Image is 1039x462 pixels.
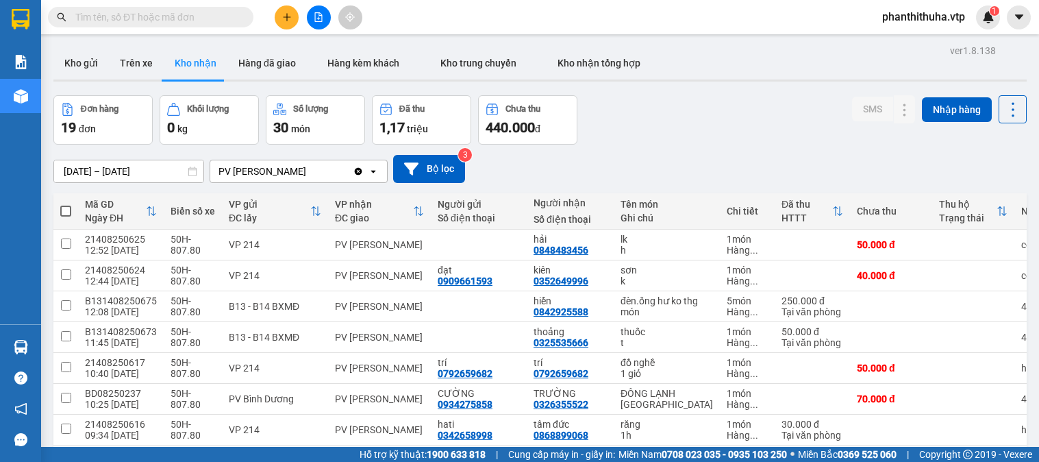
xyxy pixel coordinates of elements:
button: SMS [852,97,893,121]
div: lk [621,234,713,245]
div: trí [534,357,607,368]
button: Khối lượng0kg [160,95,259,145]
div: PV [PERSON_NAME] [335,270,424,281]
div: 0352649996 [534,276,588,287]
div: hiển [534,295,607,306]
div: Đã thu [399,104,425,114]
div: thuốc [621,326,713,337]
div: 1 món [727,419,768,430]
div: PV [PERSON_NAME] [335,239,424,250]
div: tâm đức [534,419,607,430]
div: 50.000 đ [857,363,925,374]
div: Tại văn phòng [781,306,843,317]
span: đơn [79,123,96,134]
div: B131408250673 [85,326,157,337]
div: Chưa thu [857,206,925,217]
div: Mã GD [85,199,146,210]
button: plus [275,5,299,29]
div: B13 - B14 BXMĐ [229,332,321,343]
span: question-circle [14,372,27,385]
div: 10:40 [DATE] [85,368,157,379]
div: 0342658998 [438,430,492,441]
span: món [291,123,310,134]
div: 1 món [727,326,768,337]
span: ... [750,399,758,410]
div: BD08250237 [85,388,157,399]
div: 0325535666 [534,337,588,348]
div: món [621,306,713,317]
button: Bộ lọc [393,155,465,183]
button: Hàng đã giao [227,47,307,80]
div: 70.000 đ [857,393,925,404]
div: 50H-807.80 [171,326,215,348]
span: file-add [314,12,323,22]
span: copyright [963,450,973,459]
div: 21408250624 [85,265,157,276]
div: 12:52 [DATE] [85,245,157,256]
span: | [907,447,909,462]
span: search [57,12,66,22]
div: ĐÔNG LẠNH [621,388,713,399]
div: HTTT [781,212,832,223]
span: ... [750,368,758,379]
sup: 1 [990,6,999,16]
div: TX [621,399,713,410]
span: 0 [167,119,175,136]
div: h [621,245,713,256]
div: 0326355522 [534,399,588,410]
div: Hàng thông thường [727,276,768,287]
strong: 0369 525 060 [838,449,897,460]
span: đ [535,123,540,134]
div: 0792659682 [534,368,588,379]
div: VP gửi [229,199,310,210]
span: 30 [273,119,288,136]
div: 0848483456 [534,245,588,256]
img: icon-new-feature [982,11,994,23]
sup: 3 [458,148,472,162]
div: 0909661593 [438,276,492,287]
div: PV [PERSON_NAME] [335,332,424,343]
div: B13 - B14 BXMĐ [229,301,321,312]
span: ... [750,276,758,287]
div: 11:45 [DATE] [85,337,157,348]
div: Ghi chú [621,212,713,223]
div: Ngày ĐH [85,212,146,223]
input: Selected PV Gia Nghĩa. [308,165,309,178]
img: warehouse-icon [14,340,28,354]
img: warehouse-icon [14,89,28,104]
div: kiên [534,265,607,276]
div: VP 214 [229,270,321,281]
span: triệu [407,123,428,134]
button: Đơn hàng19đơn [53,95,153,145]
div: 0792659682 [438,368,492,379]
span: ⚪️ [790,452,794,457]
div: k [621,276,713,287]
div: Người nhận [534,197,607,208]
div: 50H-807.80 [171,388,215,410]
button: Số lượng30món [266,95,365,145]
div: Hàng thông thường [727,430,768,441]
span: 1 [992,6,997,16]
div: Tên món [621,199,713,210]
span: 1,17 [379,119,405,136]
div: VP 214 [229,239,321,250]
div: Chưa thu [505,104,540,114]
button: Nhập hàng [922,97,992,122]
span: kg [177,123,188,134]
div: 21408250616 [85,419,157,430]
div: ver 1.8.138 [950,43,996,58]
div: Người gửi [438,199,520,210]
div: 1h [621,430,713,441]
div: đồ nghề [621,357,713,368]
span: message [14,433,27,446]
strong: 0708 023 035 - 0935 103 250 [662,449,787,460]
span: ... [750,430,758,441]
div: 250.000 đ [781,295,843,306]
div: Biển số xe [171,206,215,217]
span: plus [282,12,292,22]
div: 1 món [727,357,768,368]
div: Số điện thoại [534,214,607,225]
div: VP 214 [229,363,321,374]
div: 21408250617 [85,357,157,368]
div: 50H-807.80 [171,295,215,317]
